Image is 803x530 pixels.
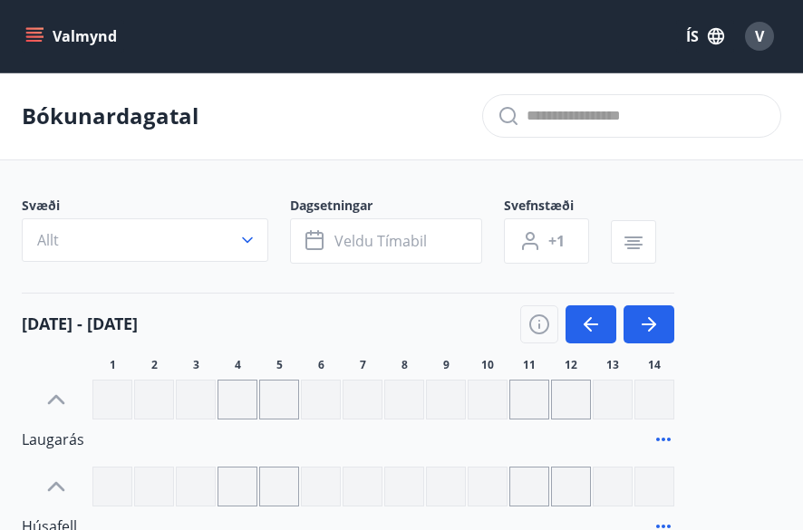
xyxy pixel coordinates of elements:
[318,358,324,372] span: 6
[738,14,781,58] button: V
[110,358,116,372] span: 1
[401,358,408,372] span: 8
[22,197,290,218] span: Svæði
[22,312,138,335] h4: [DATE] - [DATE]
[504,218,589,264] button: +1
[443,358,450,372] span: 9
[151,358,158,372] span: 2
[523,358,536,372] span: 11
[22,20,124,53] button: menu
[37,230,59,250] span: Allt
[22,218,268,262] button: Allt
[290,197,504,218] span: Dagsetningar
[193,358,199,372] span: 3
[648,358,661,372] span: 14
[565,358,577,372] span: 12
[676,20,734,53] button: ÍS
[548,231,565,251] span: +1
[360,358,366,372] span: 7
[276,358,283,372] span: 5
[755,26,764,46] span: V
[481,358,494,372] span: 10
[334,231,427,251] span: Veldu tímabil
[235,358,241,372] span: 4
[22,101,198,131] p: Bókunardagatal
[606,358,619,372] span: 13
[504,197,611,218] span: Svefnstæði
[22,429,84,449] span: Laugarás
[290,218,482,264] button: Veldu tímabil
